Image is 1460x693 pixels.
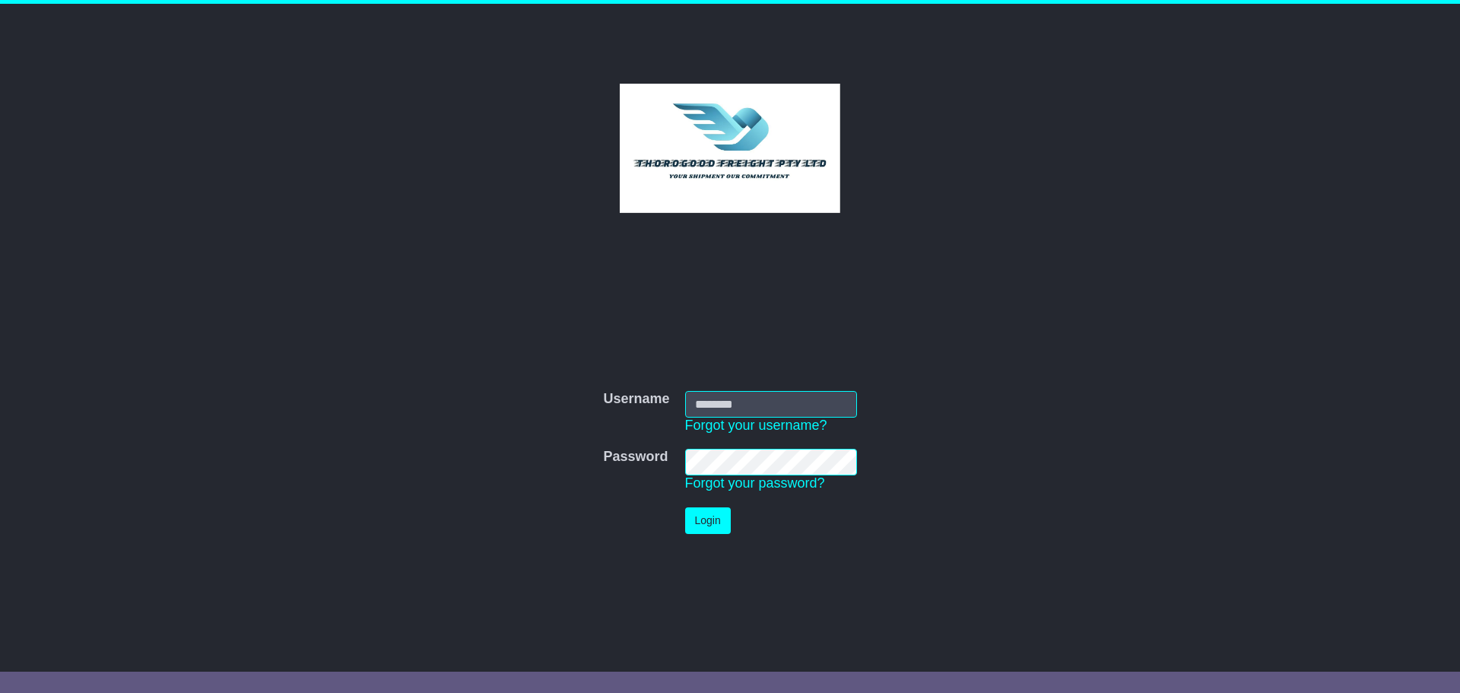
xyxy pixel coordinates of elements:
[685,475,825,491] a: Forgot your password?
[620,84,841,213] img: Thorogood Freight Pty Ltd
[685,507,731,534] button: Login
[603,449,668,466] label: Password
[685,418,827,433] a: Forgot your username?
[603,391,669,408] label: Username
